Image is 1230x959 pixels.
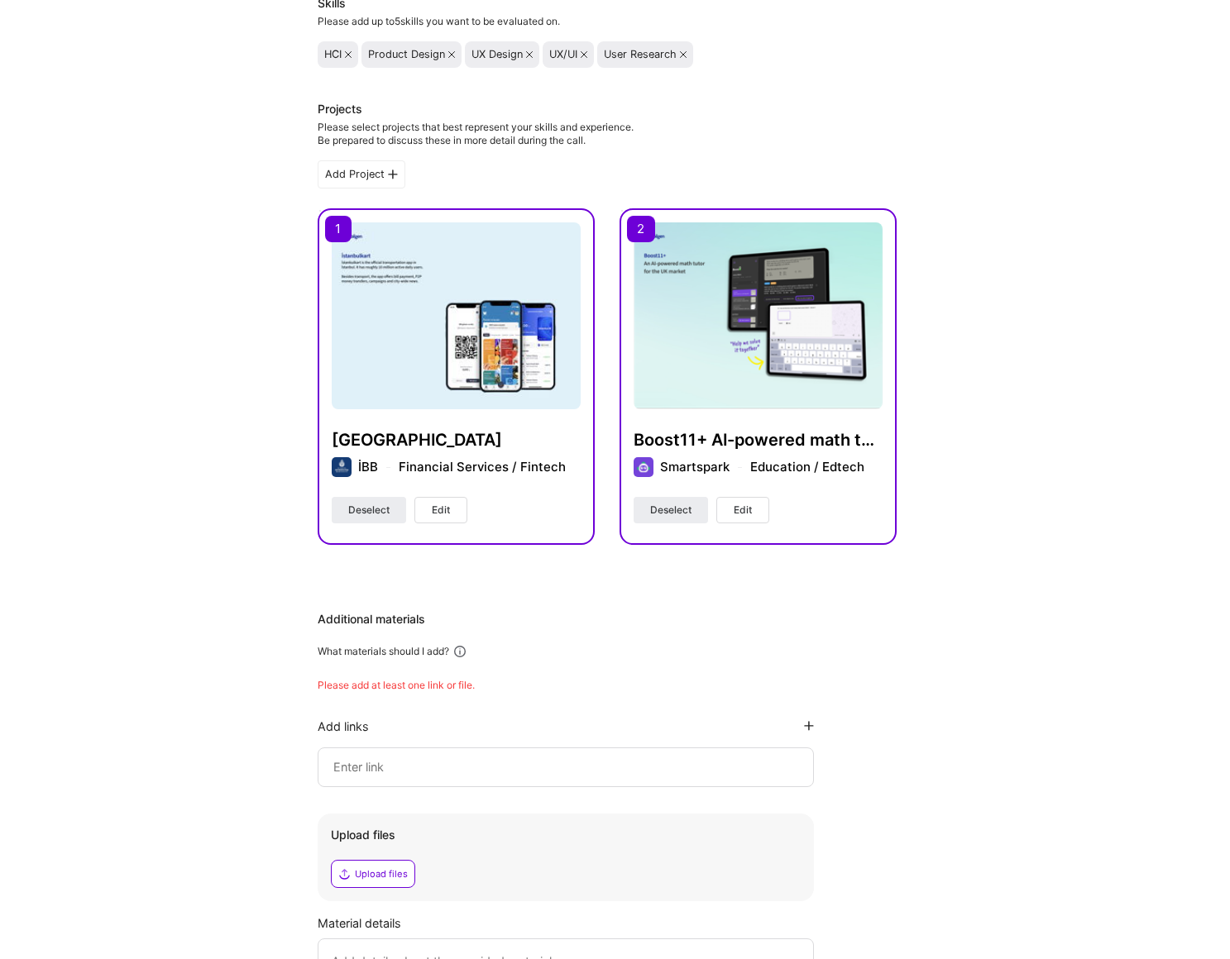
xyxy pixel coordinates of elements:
[549,48,577,61] div: UX/UI
[318,101,362,117] div: Projects
[318,718,369,734] div: Add links
[324,48,342,61] div: HCI
[348,503,390,518] span: Deselect
[318,160,405,188] div: Add Project
[355,867,408,880] div: Upload files
[358,458,566,476] div: İBB Financial Services / Fintech
[432,503,450,518] span: Edit
[338,867,352,880] i: icon Upload2
[452,644,467,659] i: icon Info
[660,458,864,476] div: Smartspark Education / Edtech
[634,222,883,409] img: Boost11+ AI-powered math tutor
[318,15,897,28] div: Please add up to 5 skills you want to be evaluated on.
[388,169,398,179] i: icon PlusBlackFlat
[345,51,352,58] i: icon Close
[331,827,801,843] div: Upload files
[448,51,455,58] i: icon Close
[332,757,800,777] input: Enter link
[368,48,445,61] div: Product Design
[634,497,708,523] button: Deselect
[526,51,533,58] i: icon Close
[634,429,883,451] h4: Boost11+ AI-powered math tutor
[332,497,406,523] button: Deselect
[738,467,742,468] img: divider
[386,467,390,468] img: divider
[680,51,687,58] i: icon Close
[581,51,587,58] i: icon Close
[634,457,653,477] img: Company logo
[332,429,581,451] h4: [GEOGRAPHIC_DATA]
[734,503,752,518] span: Edit
[414,497,467,523] button: Edit
[650,503,692,518] span: Deselect
[318,121,634,147] div: Please select projects that best represent your skills and experience. Be prepared to discuss the...
[716,497,769,523] button: Edit
[318,611,897,627] div: Additional materials
[604,48,677,61] div: User Research
[471,48,523,61] div: UX Design
[804,721,814,731] i: icon PlusBlackFlat
[318,914,897,932] div: Material details
[332,222,581,409] img: Istanbulkart
[318,645,449,658] div: What materials should I add?
[332,457,352,477] img: Company logo
[318,679,897,692] div: Please add at least one link or file.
